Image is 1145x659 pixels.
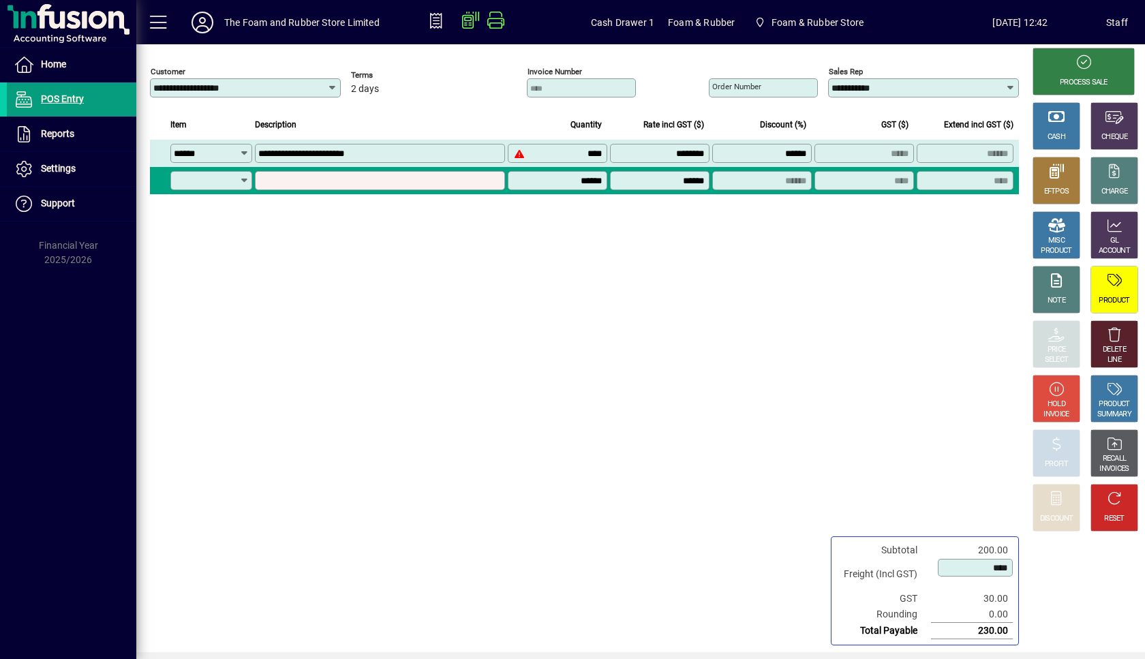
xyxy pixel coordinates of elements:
div: RECALL [1103,454,1127,464]
span: Terms [351,71,433,80]
mat-label: Customer [151,67,185,76]
div: CASH [1048,132,1065,142]
span: Support [41,198,75,209]
span: Foam & Rubber Store [748,10,869,35]
span: Home [41,59,66,70]
span: Cash Drawer 1 [591,12,654,33]
span: Discount (%) [760,117,806,132]
td: 30.00 [931,591,1013,607]
td: GST [837,591,931,607]
div: PRODUCT [1099,296,1129,306]
div: PRICE [1048,345,1066,355]
div: DELETE [1103,345,1126,355]
div: PRODUCT [1041,246,1071,256]
div: DISCOUNT [1040,514,1073,524]
div: SELECT [1045,355,1069,365]
div: PRODUCT [1099,399,1129,410]
span: Description [255,117,296,132]
span: Foam & Rubber Store [772,12,864,33]
a: Support [7,187,136,221]
span: GST ($) [881,117,909,132]
a: Reports [7,117,136,151]
td: Rounding [837,607,931,623]
span: Rate incl GST ($) [643,117,704,132]
div: CHEQUE [1101,132,1127,142]
span: 2 days [351,84,379,95]
div: PROFIT [1045,459,1068,470]
td: 200.00 [931,542,1013,558]
div: RESET [1104,514,1125,524]
span: Settings [41,163,76,174]
div: INVOICES [1099,464,1129,474]
div: Staff [1106,12,1128,33]
td: Total Payable [837,623,931,639]
div: NOTE [1048,296,1065,306]
span: Reports [41,128,74,139]
div: HOLD [1048,399,1065,410]
td: 230.00 [931,623,1013,639]
div: The Foam and Rubber Store Limited [224,12,380,33]
span: Quantity [570,117,602,132]
div: PROCESS SALE [1060,78,1108,88]
span: POS Entry [41,93,84,104]
td: Subtotal [837,542,931,558]
mat-label: Sales rep [829,67,863,76]
td: 0.00 [931,607,1013,623]
mat-label: Order number [712,82,761,91]
div: SUMMARY [1097,410,1131,420]
div: INVOICE [1043,410,1069,420]
span: Foam & Rubber [668,12,735,33]
mat-label: Invoice number [528,67,582,76]
div: MISC [1048,236,1065,246]
div: ACCOUNT [1099,246,1130,256]
a: Home [7,48,136,82]
td: Freight (Incl GST) [837,558,931,591]
div: EFTPOS [1044,187,1069,197]
span: Extend incl GST ($) [944,117,1013,132]
span: Item [170,117,187,132]
span: [DATE] 12:42 [934,12,1106,33]
button: Profile [181,10,224,35]
div: CHARGE [1101,187,1128,197]
div: GL [1110,236,1119,246]
div: LINE [1108,355,1121,365]
a: Settings [7,152,136,186]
